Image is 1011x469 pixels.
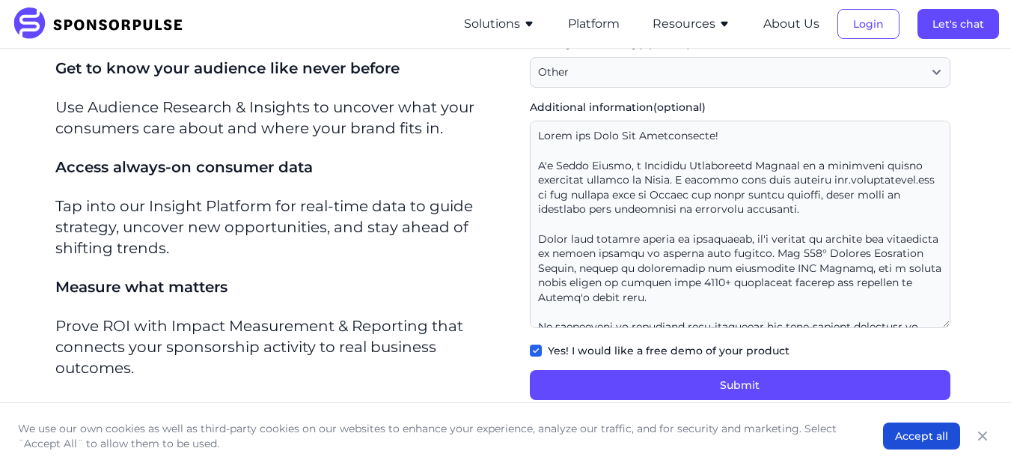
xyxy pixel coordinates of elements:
a: Platform [568,17,620,31]
p: Prove ROI with Impact Measurement & Reporting that connects your sponsorship activity to real bus... [55,315,488,378]
button: Login [837,9,899,39]
a: Login [837,17,899,31]
span: Access always-on consumer data [55,158,313,176]
button: Solutions [464,15,535,33]
button: Accept all [883,423,960,450]
p: Tap into our Insight Platform for real-time data to guide strategy, uncover new opportunities, an... [55,196,488,258]
a: Let's chat [917,17,999,31]
p: We use our own cookies as well as third-party cookies on our websites to enhance your experience,... [18,421,853,451]
span: Get to know your audience like never before [55,59,400,77]
span: Measure what matters [55,278,227,296]
button: About Us [763,15,819,33]
p: Use Audience Research & Insights to uncover what your consumers care about and where your brand f... [55,97,488,139]
button: Submit [530,370,950,400]
iframe: Chat Widget [936,397,1011,469]
a: About Us [763,17,819,31]
button: Resources [653,15,730,33]
label: Additional information (optional) [530,100,950,115]
img: SponsorPulse [12,7,194,40]
button: Platform [568,15,620,33]
label: Yes! I would like a free demo of your product [548,343,789,358]
button: Let's chat [917,9,999,39]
